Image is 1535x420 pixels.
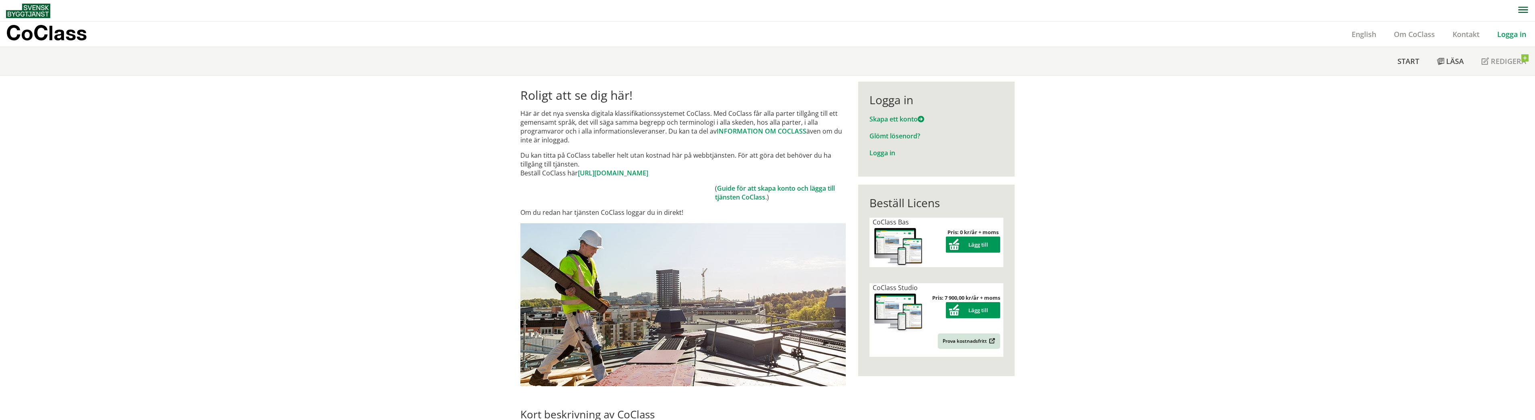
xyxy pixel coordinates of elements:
[869,148,895,157] a: Logga in
[938,334,1000,349] a: Prova kostnadsfritt
[873,218,909,226] span: CoClass Bas
[715,184,846,202] td: ( .)
[1385,29,1444,39] a: Om CoClass
[715,184,835,202] a: Guide för att skapa konto och lägga till tjänsten CoClass
[946,237,1000,253] button: Lägg till
[1389,47,1428,75] a: Start
[873,226,924,267] img: coclass-license.jpg
[869,196,1003,210] div: Beställ Licens
[6,22,104,47] a: CoClass
[1488,29,1535,39] a: Logga in
[869,115,924,124] a: Skapa ett konto
[947,229,999,236] strong: Pris: 0 kr/år + moms
[946,307,1000,314] a: Lägg till
[869,132,920,140] a: Glömt lösenord?
[873,283,918,292] span: CoClass Studio
[873,292,924,333] img: coclass-license.jpg
[520,109,846,144] p: Här är det nya svenska digitala klassifikationssystemet CoClass. Med CoClass får alla parter till...
[1397,56,1419,66] span: Start
[1343,29,1385,39] a: English
[1446,56,1464,66] span: Läsa
[932,294,1000,301] strong: Pris: 7 900,00 kr/år + moms
[520,88,846,103] h1: Roligt att se dig här!
[1444,29,1488,39] a: Kontakt
[578,169,648,177] a: [URL][DOMAIN_NAME]
[520,151,846,177] p: Du kan titta på CoClass tabeller helt utan kostnad här på webbtjänsten. För att göra det behöver ...
[6,28,87,37] p: CoClass
[717,127,806,136] a: INFORMATION OM COCLASS
[946,241,1000,248] a: Lägg till
[6,4,50,18] img: Svensk Byggtjänst
[1428,47,1473,75] a: Läsa
[988,338,995,344] img: Outbound.png
[946,302,1000,318] button: Lägg till
[520,208,846,217] p: Om du redan har tjänsten CoClass loggar du in direkt!
[520,223,846,386] img: login.jpg
[869,93,1003,107] div: Logga in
